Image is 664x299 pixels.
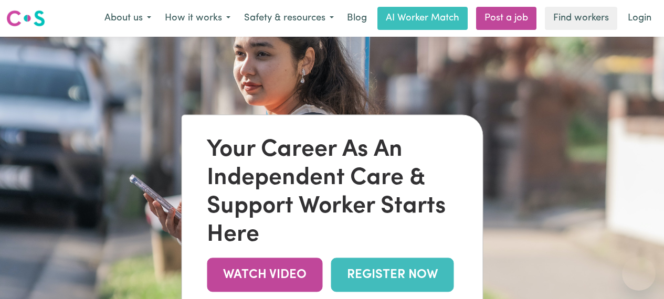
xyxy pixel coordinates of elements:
[341,7,373,30] a: Blog
[331,258,454,292] a: REGISTER NOW
[377,7,468,30] a: AI Worker Match
[207,258,322,292] a: WATCH VIDEO
[622,257,656,291] iframe: Button to launch messaging window
[6,6,45,30] a: Careseekers logo
[98,7,158,29] button: About us
[237,7,341,29] button: Safety & resources
[621,7,658,30] a: Login
[158,7,237,29] button: How it works
[207,136,457,249] div: Your Career As An Independent Care & Support Worker Starts Here
[476,7,536,30] a: Post a job
[6,9,45,28] img: Careseekers logo
[545,7,617,30] a: Find workers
